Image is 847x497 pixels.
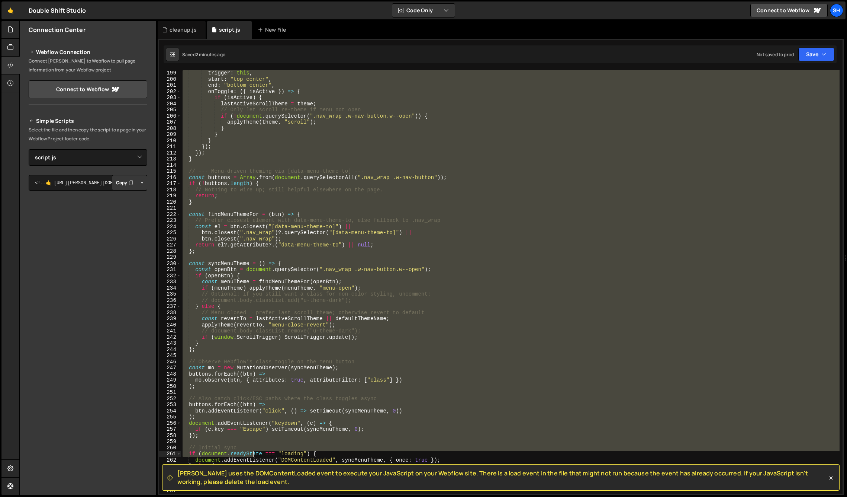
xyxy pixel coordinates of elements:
div: 255 [159,414,181,420]
a: Connect to Webflow [29,80,147,98]
div: 229 [159,254,181,261]
div: 249 [159,377,181,383]
div: 201 [159,82,181,89]
div: 238 [159,310,181,316]
div: Double Shift Studio [29,6,86,15]
div: 254 [159,408,181,414]
div: 2 minutes ago [196,51,225,58]
div: 220 [159,199,181,206]
div: 219 [159,193,181,199]
div: 203 [159,95,181,101]
div: 215 [159,168,181,175]
div: 262 [159,457,181,463]
div: Not saved to prod [757,51,794,58]
a: Connect to Webflow [750,4,828,17]
div: 251 [159,389,181,396]
textarea: <!--🤙 [URL][PERSON_NAME][DOMAIN_NAME]> <script>document.addEventListener("DOMContentLoaded", func... [29,175,147,191]
h2: Webflow Connection [29,48,147,57]
div: cleanup.js [170,26,197,34]
div: 202 [159,89,181,95]
div: 265 [159,475,181,482]
div: 211 [159,144,181,150]
div: 222 [159,211,181,218]
div: 205 [159,107,181,113]
div: 235 [159,291,181,297]
div: 228 [159,248,181,255]
div: 240 [159,322,181,328]
div: 232 [159,273,181,279]
div: script.js [219,26,240,34]
div: 237 [159,303,181,310]
div: 210 [159,138,181,144]
button: Copy [112,175,137,191]
div: 259 [159,439,181,445]
div: 263 [159,463,181,469]
div: 224 [159,224,181,230]
div: Button group with nested dropdown [112,175,147,191]
div: 227 [159,242,181,248]
div: 199 [159,70,181,76]
h2: Simple Scripts [29,117,147,125]
div: 267 [159,488,181,494]
iframe: YouTube video player [29,203,148,270]
div: 252 [159,396,181,402]
div: 242 [159,334,181,341]
div: 213 [159,156,181,162]
div: 234 [159,285,181,291]
div: 233 [159,279,181,285]
div: 253 [159,402,181,408]
div: 250 [159,383,181,390]
div: 245 [159,353,181,359]
div: 217 [159,181,181,187]
p: Select the file and then copy the script to a page in your Webflow Project footer code. [29,125,147,143]
div: 225 [159,230,181,236]
div: 257 [159,426,181,433]
div: 246 [159,359,181,365]
div: 264 [159,469,181,476]
div: New File [258,26,289,34]
div: 260 [159,445,181,451]
a: Sh [830,4,843,17]
div: 256 [159,420,181,427]
p: Connect [PERSON_NAME] to Webflow to pull page information from your Webflow project [29,57,147,74]
div: 204 [159,101,181,107]
span: [PERSON_NAME] uses the DOMContentLoaded event to execute your JavaScript on your Webflow site. Th... [177,469,827,486]
div: 216 [159,175,181,181]
div: 207 [159,119,181,125]
div: 208 [159,125,181,132]
div: 218 [159,187,181,193]
div: 247 [159,365,181,371]
div: 221 [159,205,181,211]
div: 214 [159,162,181,169]
div: 236 [159,297,181,304]
button: Code Only [392,4,455,17]
div: 230 [159,261,181,267]
div: 241 [159,328,181,334]
button: Save [798,48,834,61]
div: Saved [182,51,225,58]
iframe: YouTube video player [29,275,148,342]
div: 209 [159,131,181,138]
div: 226 [159,236,181,242]
div: 248 [159,371,181,377]
div: 244 [159,347,181,353]
div: 243 [159,340,181,347]
h2: Connection Center [29,26,86,34]
div: 206 [159,113,181,120]
div: 231 [159,267,181,273]
div: 239 [159,316,181,322]
div: 266 [159,482,181,488]
div: 200 [159,76,181,83]
a: 🤙 [1,1,20,19]
div: 261 [159,451,181,457]
div: 212 [159,150,181,156]
div: 258 [159,433,181,439]
div: 223 [159,217,181,224]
